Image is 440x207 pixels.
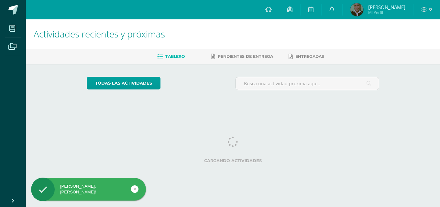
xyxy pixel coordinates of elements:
[87,158,379,163] label: Cargando actividades
[350,3,363,16] img: 5b19bdf0a71bc9fcaa3d2f20a575f3f6.png
[236,77,379,90] input: Busca una actividad próxima aquí...
[31,183,146,195] div: [PERSON_NAME], [PERSON_NAME]!
[157,51,185,62] a: Tablero
[368,10,405,15] span: Mi Perfil
[289,51,324,62] a: Entregadas
[165,54,185,59] span: Tablero
[211,51,273,62] a: Pendientes de entrega
[87,77,160,89] a: todas las Actividades
[368,4,405,10] span: [PERSON_NAME]
[34,28,165,40] span: Actividades recientes y próximas
[295,54,324,59] span: Entregadas
[218,54,273,59] span: Pendientes de entrega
